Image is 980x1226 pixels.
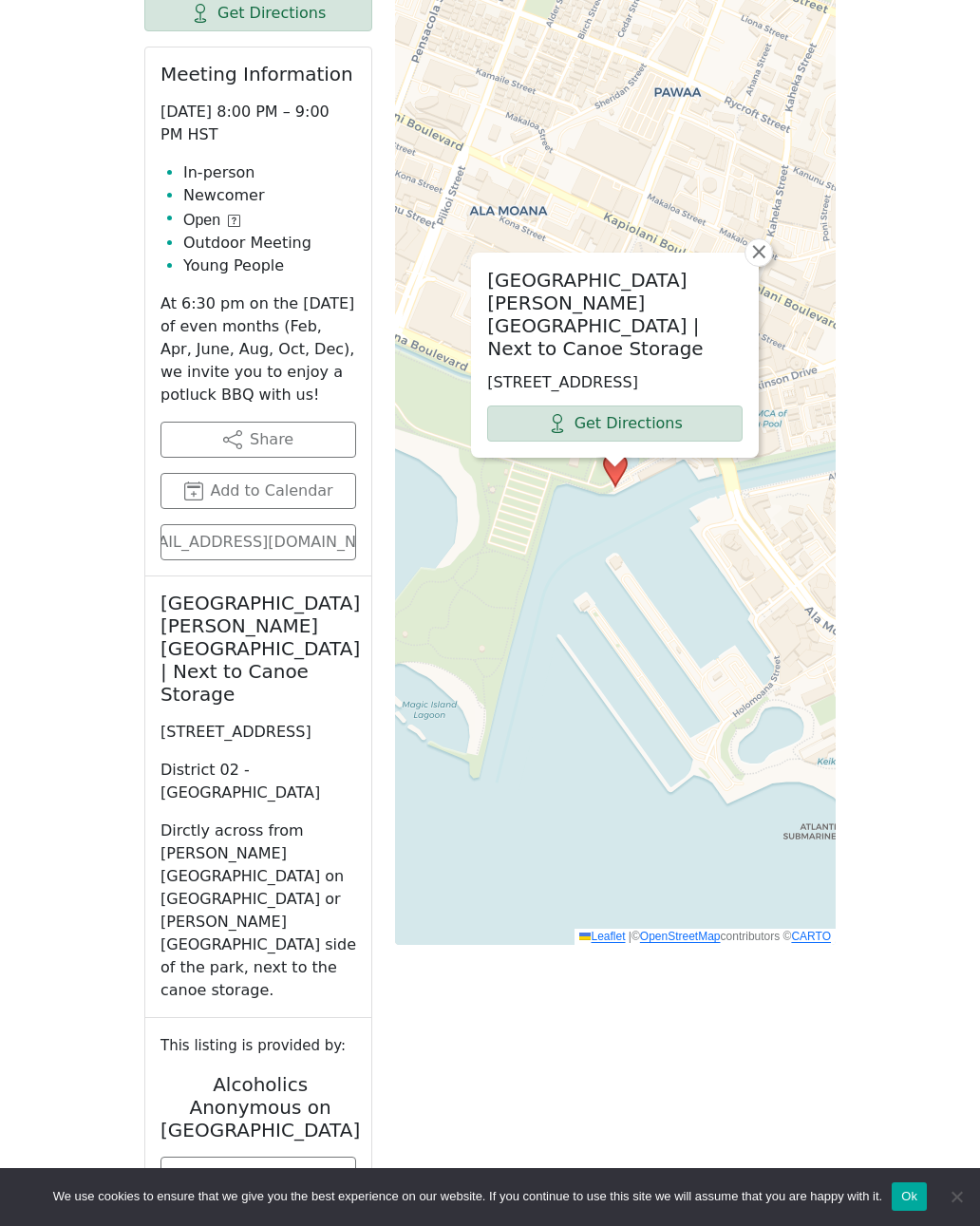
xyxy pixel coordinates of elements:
li: Outdoor Meeting [183,232,356,255]
p: [STREET_ADDRESS] [160,721,356,744]
p: [DATE] 8:00 PM – 9:00 PM HST [160,101,356,146]
h2: Alcoholics Anonymous on [GEOGRAPHIC_DATA] [160,1073,360,1141]
li: In-person [183,161,356,184]
a: Close popup [744,238,773,267]
span: Open [183,209,220,232]
button: Add to Calendar [160,473,356,509]
button: Open [183,209,240,232]
a: CARTO [791,930,831,943]
li: Newcomer [183,184,356,207]
h2: Meeting Information [160,63,356,85]
small: This listing is provided by: [160,1033,356,1058]
a: Leaflet [579,930,625,943]
a: [DOMAIN_NAME] [160,1157,356,1193]
div: © contributors © [575,929,836,945]
button: Share [160,422,356,458]
a: Get Directions [487,406,743,442]
p: Dirctly across from [PERSON_NAME][GEOGRAPHIC_DATA] on [GEOGRAPHIC_DATA] or [PERSON_NAME][GEOGRAPH... [160,820,356,1002]
a: [EMAIL_ADDRESS][DOMAIN_NAME] [160,524,356,560]
span: | [629,930,631,943]
p: [STREET_ADDRESS] [487,371,743,394]
h2: [GEOGRAPHIC_DATA] [PERSON_NAME][GEOGRAPHIC_DATA] | Next to Canoe Storage [487,269,743,360]
span: No [947,1187,966,1206]
button: Ok [892,1182,927,1211]
li: Young People [183,255,356,277]
span: × [749,240,768,263]
a: OpenStreetMap [640,930,721,943]
p: District 02 - [GEOGRAPHIC_DATA] [160,759,356,804]
h2: [GEOGRAPHIC_DATA] [PERSON_NAME][GEOGRAPHIC_DATA] | Next to Canoe Storage [160,592,356,706]
span: We use cookies to ensure that we give you the best experience on our website. If you continue to ... [53,1187,882,1206]
p: At 6:30 pm on the [DATE] of even months (Feb, Apr, June, Aug, Oct, Dec), we invite you to enjoy a... [160,292,356,406]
